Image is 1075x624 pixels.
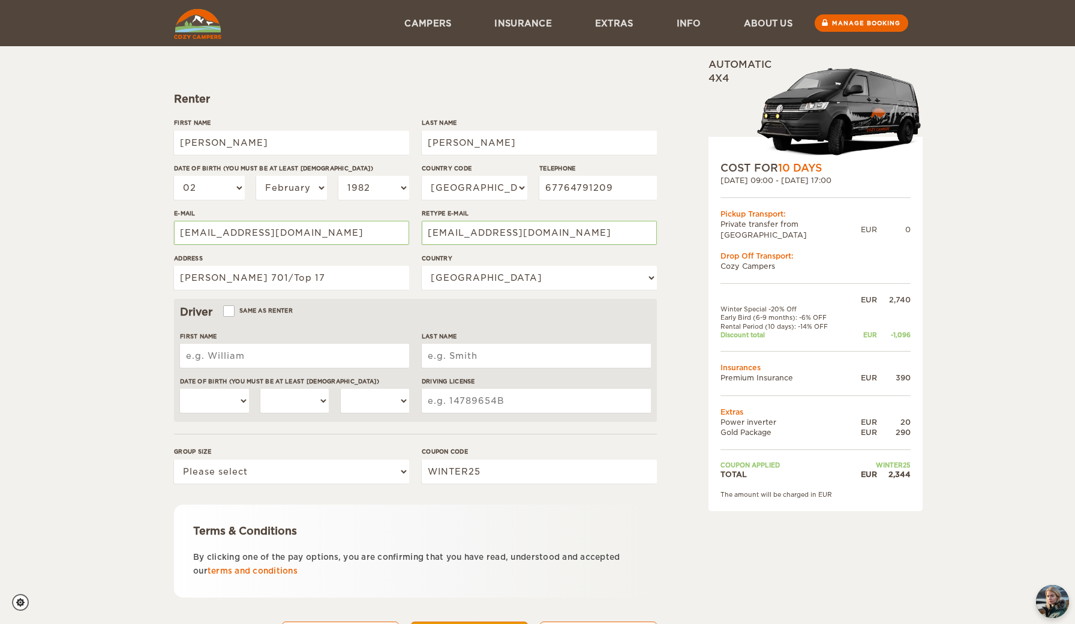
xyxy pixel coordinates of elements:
div: The amount will be charged in EUR [720,490,911,499]
input: e.g. Smith [422,131,657,155]
label: Country [422,254,657,263]
span: 10 Days [778,162,822,174]
label: E-mail [174,209,409,218]
input: e.g. example@example.com [422,221,657,245]
label: Retype E-mail [422,209,657,218]
input: e.g. Street, City, Zip Code [174,266,409,290]
div: EUR [851,373,877,383]
img: stor-langur-4.png [756,62,923,161]
div: EUR [851,295,877,305]
a: Cookie settings [12,594,37,611]
div: Drop Off Transport: [720,251,911,261]
label: Driving License [422,377,651,386]
div: 0 [877,224,911,235]
label: Telephone [539,164,657,173]
div: 2,344 [877,469,911,479]
label: Date of birth (You must be at least [DEMOGRAPHIC_DATA]) [174,164,409,173]
div: 390 [877,373,911,383]
label: First Name [174,118,409,127]
div: EUR [851,427,877,437]
td: Cozy Campers [720,261,911,271]
td: Rental Period (10 days): -14% OFF [720,322,851,331]
div: 20 [877,417,911,427]
div: 2,740 [877,295,911,305]
input: e.g. example@example.com [174,221,409,245]
label: Last Name [422,118,657,127]
td: Early Bird (6-9 months): -6% OFF [720,313,851,322]
a: terms and conditions [208,566,298,575]
td: Gold Package [720,427,851,437]
label: Group size [174,447,409,456]
input: e.g. William [174,131,409,155]
td: Premium Insurance [720,373,851,383]
input: e.g. 14789654B [422,389,651,413]
button: chat-button [1036,585,1069,618]
div: COST FOR [720,161,911,175]
input: e.g. Smith [422,344,651,368]
td: Insurances [720,362,911,373]
label: Last Name [422,332,651,341]
div: EUR [861,224,877,235]
label: Coupon code [422,447,657,456]
img: Freyja at Cozy Campers [1036,585,1069,618]
div: Automatic 4x4 [708,58,923,161]
div: Driver [180,305,651,319]
td: Winter Special -20% Off [720,305,851,313]
td: Coupon applied [720,461,851,469]
div: Renter [174,92,657,106]
div: -1,096 [877,331,911,339]
label: Same as renter [224,305,293,316]
div: 290 [877,427,911,437]
div: EUR [851,331,877,339]
img: Cozy Campers [174,9,221,39]
div: EUR [851,417,877,427]
div: [DATE] 09:00 - [DATE] 17:00 [720,175,911,185]
td: TOTAL [720,469,851,479]
input: e.g. 1 234 567 890 [539,176,657,200]
label: Date of birth (You must be at least [DEMOGRAPHIC_DATA]) [180,377,409,386]
td: WINTER25 [851,461,911,469]
td: Private transfer from [GEOGRAPHIC_DATA] [720,219,861,239]
label: Country Code [422,164,527,173]
div: Terms & Conditions [193,524,638,538]
p: By clicking one of the pay options, you are confirming that you have read, understood and accepte... [193,550,638,578]
td: Extras [720,407,911,417]
div: Pickup Transport: [720,209,911,219]
td: Power inverter [720,417,851,427]
td: Discount total [720,331,851,339]
label: First Name [180,332,409,341]
label: Address [174,254,409,263]
input: e.g. William [180,344,409,368]
input: Same as renter [224,308,232,316]
a: Manage booking [815,14,908,32]
div: EUR [851,469,877,479]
